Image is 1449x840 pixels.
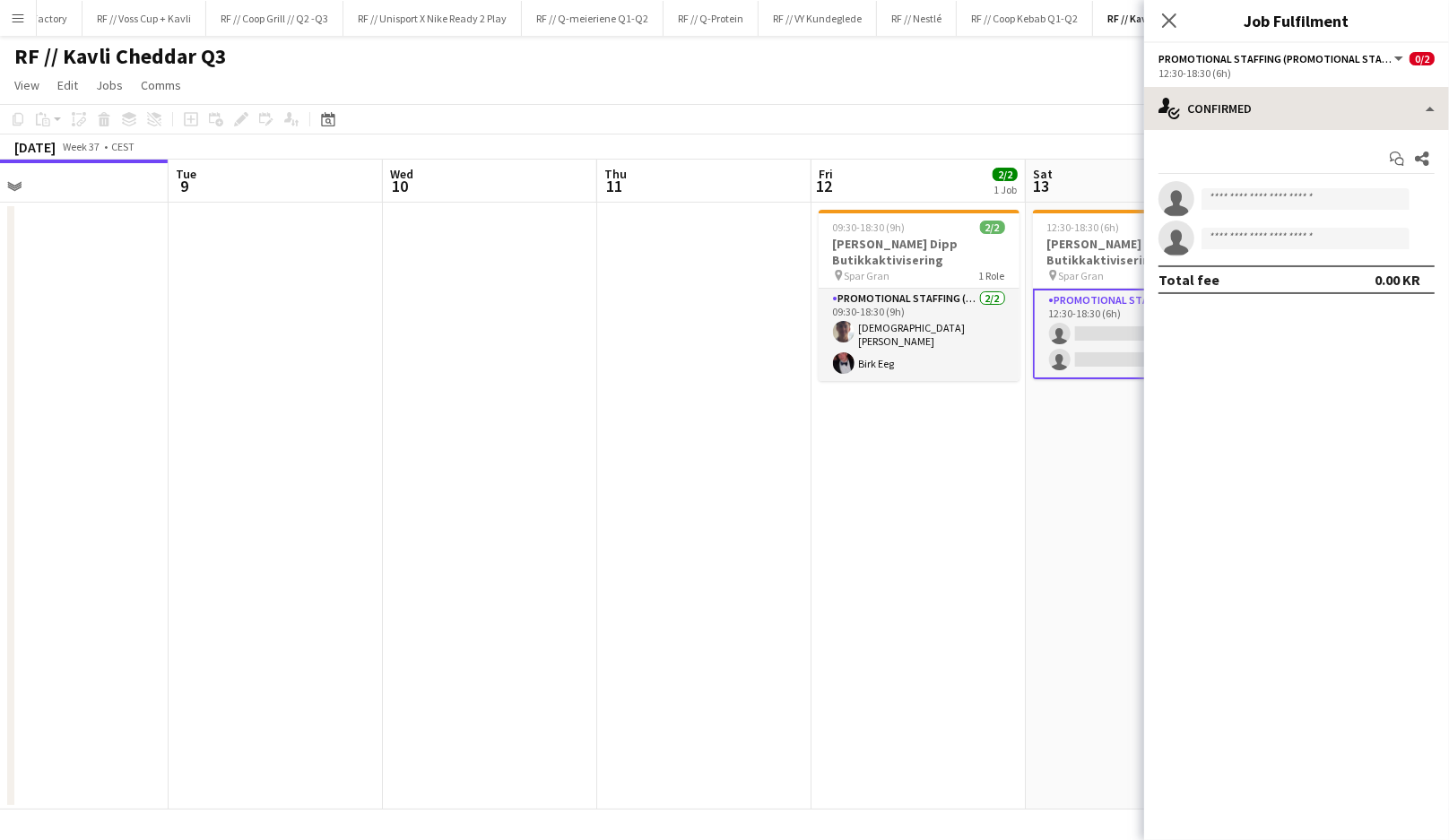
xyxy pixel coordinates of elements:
span: View [14,77,39,93]
span: Sat [1033,166,1053,182]
span: Spar Gran [1059,269,1105,282]
a: Edit [50,74,85,97]
span: Fri [819,166,833,182]
span: 10 [387,176,413,196]
span: 2/2 [980,221,1005,234]
app-job-card: 09:30-18:30 (9h)2/2[PERSON_NAME] Dipp Butikkaktivisering Spar Gran1 RolePromotional Staffing (Pro... [819,210,1020,381]
span: Edit [57,77,78,93]
span: 11 [602,176,627,196]
span: 12 [816,176,833,196]
button: RF // Q-Protein [664,1,759,36]
span: 2/2 [993,168,1018,181]
app-card-role: Promotional Staffing (Promotional Staff)2/209:30-18:30 (9h)[DEMOGRAPHIC_DATA][PERSON_NAME]Birk Eeg [819,289,1020,381]
div: Total fee [1158,271,1219,289]
button: RF // Coop Grill // Q2 -Q3 [206,1,343,36]
button: Promotional Staffing (Promotional Staff) [1158,52,1406,65]
a: Comms [134,74,188,97]
div: Confirmed [1144,87,1449,130]
div: 0.00 KR [1375,271,1420,289]
button: RF // Coop Kebab Q1-Q2 [957,1,1093,36]
span: Tue [176,166,196,182]
span: 0/2 [1410,52,1435,65]
h3: [PERSON_NAME] Dipp Butikkaktivisering [1033,236,1234,268]
span: 1 Role [979,269,1005,282]
button: RF // Q-meieriene Q1-Q2 [522,1,664,36]
span: Promotional Staffing (Promotional Staff) [1158,52,1392,65]
span: 12:30-18:30 (6h) [1047,221,1120,234]
app-job-card: 12:30-18:30 (6h)0/2[PERSON_NAME] Dipp Butikkaktivisering Spar Gran1 RolePromotional Staffing (Pro... [1033,210,1234,379]
button: RF // Voss Cup + Kavli [82,1,206,36]
button: RF // Kavli Cheddar Q3 [1093,1,1225,36]
h3: [PERSON_NAME] Dipp Butikkaktivisering [819,236,1020,268]
div: 12:30-18:30 (6h) [1158,66,1435,80]
div: [DATE] [14,138,56,156]
div: 1 Job [993,183,1017,196]
a: Jobs [89,74,130,97]
span: Wed [390,166,413,182]
span: Jobs [96,77,123,93]
span: Thu [604,166,627,182]
h3: Job Fulfilment [1144,9,1449,32]
app-card-role: Promotional Staffing (Promotional Staff)2A0/212:30-18:30 (6h) [1033,289,1234,379]
span: Spar Gran [845,269,890,282]
span: Comms [141,77,181,93]
span: 09:30-18:30 (9h) [833,221,906,234]
a: View [7,74,47,97]
span: 13 [1030,176,1053,196]
h1: RF // Kavli Cheddar Q3 [14,43,227,70]
button: RF // VY Kundeglede [759,1,877,36]
div: CEST [111,140,134,153]
button: RF // Nestlé [877,1,957,36]
button: RF // Unisport X Nike Ready 2 Play [343,1,522,36]
span: 9 [173,176,196,196]
span: Week 37 [59,140,104,153]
